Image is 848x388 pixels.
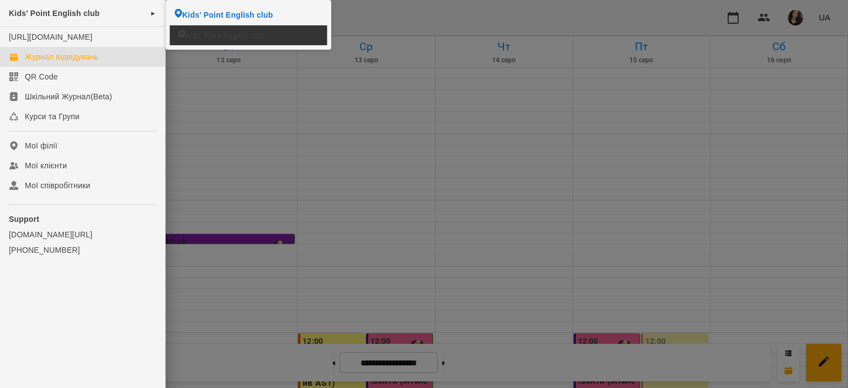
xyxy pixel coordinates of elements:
span: Kids' Point English club [182,9,273,20]
a: [URL][DOMAIN_NAME] [9,33,92,41]
div: Мої клієнти [25,160,67,171]
div: Мої співробітники [25,180,91,191]
span: Kids' Point English club [185,30,264,40]
div: Мої філії [25,140,57,151]
div: Шкільний Журнал(Beta) [25,91,112,102]
div: Журнал відвідувань [25,51,98,62]
div: QR Code [25,71,58,82]
span: Kids' Point English club [9,9,99,18]
div: Курси та Групи [25,111,79,122]
span: ► [150,9,156,18]
p: Support [9,214,156,225]
a: [PHONE_NUMBER] [9,245,156,256]
a: [DOMAIN_NAME][URL] [9,229,156,240]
